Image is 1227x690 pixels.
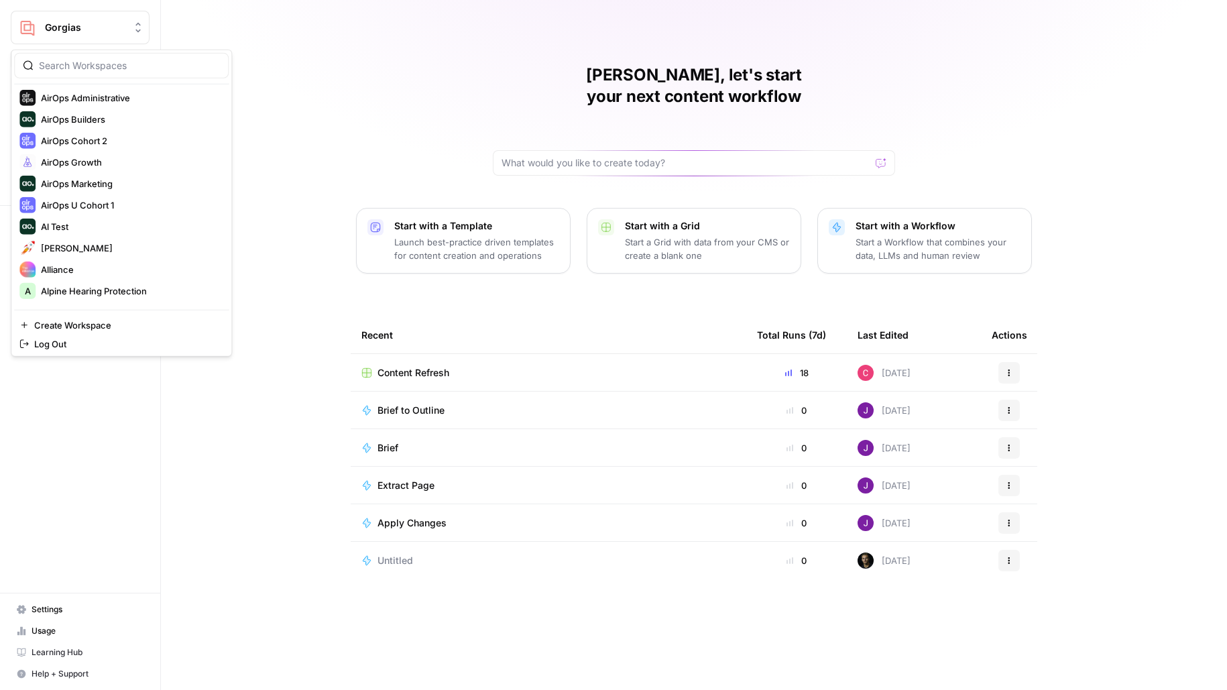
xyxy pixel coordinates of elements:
a: Learning Hub [11,642,150,663]
a: Create Workspace [14,316,229,335]
span: Create Workspace [34,319,218,332]
img: nj1ssy6o3lyd6ijko0eoja4aphzn [858,477,874,494]
div: Workspace: Gorgias [11,50,232,357]
img: AirOps Marketing Logo [19,176,36,192]
button: Start with a TemplateLaunch best-practice driven templates for content creation and operations [356,208,571,274]
div: 0 [757,441,836,455]
span: AirOps Administrative [41,91,218,105]
a: Settings [11,599,150,620]
div: [DATE] [858,440,911,456]
h1: [PERSON_NAME], let's start your next content workflow [493,64,895,107]
span: AirOps Growth [41,156,218,169]
button: Start with a WorkflowStart a Workflow that combines your data, LLMs and human review [817,208,1032,274]
div: 0 [757,404,836,417]
span: Brief [377,441,398,455]
input: Search Workspaces [39,59,220,72]
span: Untitled [377,554,413,567]
div: 0 [757,554,836,567]
a: Log Out [14,335,229,353]
a: Apply Changes [361,516,736,530]
div: [DATE] [858,553,911,569]
p: Start with a Workflow [856,219,1020,233]
span: [PERSON_NAME] [41,241,218,255]
span: A [25,284,31,298]
span: Brief to Outline [377,404,445,417]
div: Total Runs (7d) [757,317,826,353]
span: Gorgias [45,21,126,34]
p: Start with a Template [394,219,559,233]
div: 18 [757,366,836,380]
span: Usage [32,625,143,637]
img: Alliance Logo [19,262,36,278]
span: Extract Page [377,479,434,492]
img: nj1ssy6o3lyd6ijko0eoja4aphzn [858,402,874,418]
div: [DATE] [858,365,911,381]
img: nj1ssy6o3lyd6ijko0eoja4aphzn [858,440,874,456]
div: [DATE] [858,402,911,418]
span: AirOps Builders [41,113,218,126]
span: Learning Hub [32,646,143,658]
div: Recent [361,317,736,353]
p: Start a Grid with data from your CMS or create a blank one [625,235,790,262]
img: Gorgias Logo [15,15,40,40]
span: Help + Support [32,668,143,680]
img: AirOps Administrative Logo [19,90,36,106]
span: Log Out [34,337,218,351]
button: Help + Support [11,663,150,685]
div: [DATE] [858,515,911,531]
div: Last Edited [858,317,909,353]
span: Apply Changes [377,516,447,530]
p: Start with a Grid [625,219,790,233]
span: AirOps Cohort 2 [41,134,218,148]
span: Content Refresh [377,366,449,380]
p: Launch best-practice driven templates for content creation and operations [394,235,559,262]
input: What would you like to create today? [502,156,870,170]
span: Settings [32,603,143,616]
div: Actions [992,317,1027,353]
div: 0 [757,516,836,530]
span: Alliance [41,263,218,276]
img: nj1ssy6o3lyd6ijko0eoja4aphzn [858,515,874,531]
img: AirOps Cohort 2 Logo [19,133,36,149]
div: 0 [757,479,836,492]
a: Content Refresh [361,366,736,380]
img: Alex Testing Logo [19,240,36,256]
img: Al Test Logo [19,219,36,235]
button: Start with a GridStart a Grid with data from your CMS or create a blank one [587,208,801,274]
img: AirOps Builders Logo [19,111,36,127]
img: AirOps U Cohort 1 Logo [19,197,36,213]
a: Untitled [361,554,736,567]
span: Al Test [41,220,218,233]
div: [DATE] [858,477,911,494]
img: tdy2wcysgnlkvguarj8vwq4qa7zw [858,365,874,381]
img: AirOps Growth Logo [19,154,36,170]
a: Usage [11,620,150,642]
span: Alpine Hearing Protection [41,284,218,298]
a: Brief [361,441,736,455]
span: AirOps U Cohort 1 [41,198,218,212]
span: AirOps Marketing [41,177,218,190]
img: gdnfse0k6b25ue483wo7euzh17dw [858,553,874,569]
a: Extract Page [361,479,736,492]
a: Brief to Outline [361,404,736,417]
button: Workspace: Gorgias [11,11,150,44]
p: Start a Workflow that combines your data, LLMs and human review [856,235,1020,262]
